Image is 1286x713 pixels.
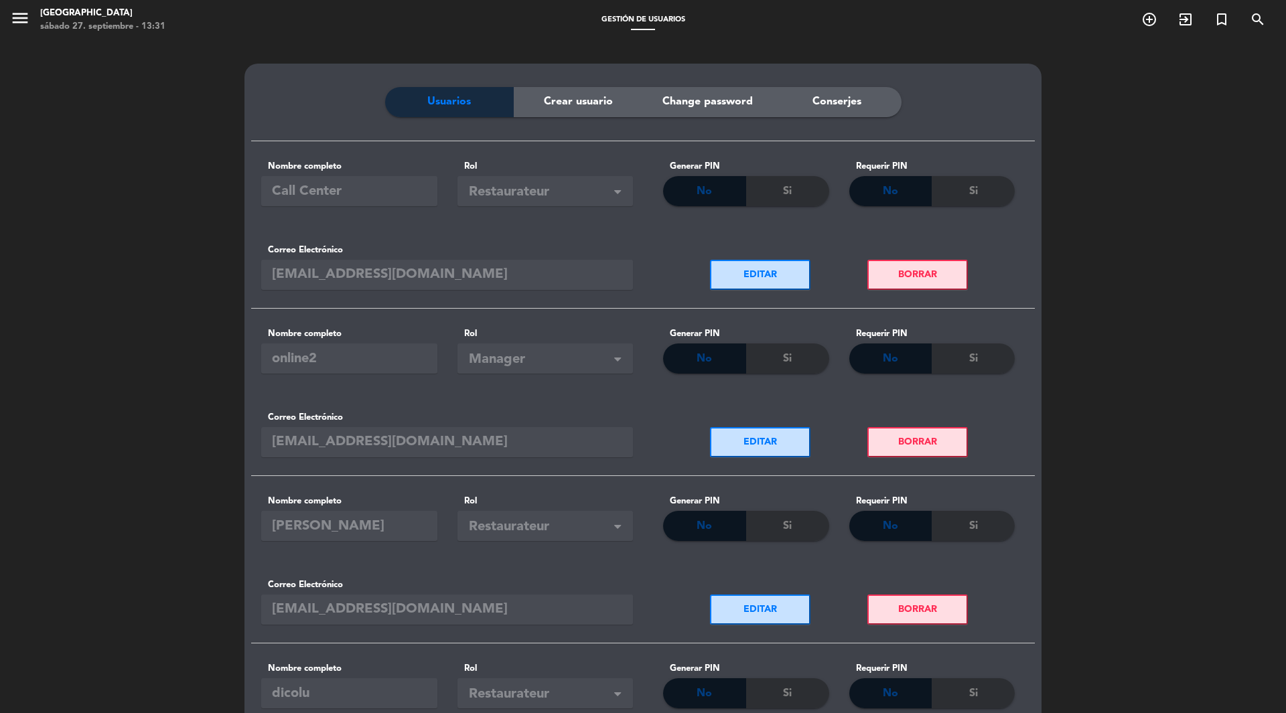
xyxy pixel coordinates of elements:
[261,494,437,508] label: Nombre completo
[469,349,627,371] span: Manager
[783,518,792,535] span: Si
[867,260,968,290] button: BORRAR
[261,243,633,257] label: Correo Electrónico
[261,410,633,424] label: Correo Electrónico
[1141,11,1157,27] i: add_circle_outline
[427,93,471,110] span: Usuarios
[697,183,712,200] span: No
[261,578,633,592] label: Correo Electrónico
[783,685,792,702] span: Si
[261,678,437,708] input: Nombre completo
[10,8,30,28] i: menu
[969,183,978,200] span: Si
[812,93,861,110] span: Conserjes
[849,494,1015,508] div: Requerir PIN
[969,685,978,702] span: Si
[697,685,712,702] span: No
[469,516,627,538] span: Restaurateur
[261,427,633,457] input: Correo Electrónico
[969,518,978,535] span: Si
[783,350,792,368] span: Si
[457,494,634,508] label: Rol
[40,20,165,33] div: sábado 27. septiembre - 13:31
[849,661,1015,676] div: Requerir PIN
[261,595,633,625] input: Correo Electrónico
[261,511,437,541] input: Nombre completo
[261,159,437,173] label: Nombre completo
[544,93,613,110] span: Crear usuario
[663,159,829,173] div: Generar PIN
[697,518,712,535] span: No
[457,661,634,676] label: Rol
[261,176,437,206] input: Nombre completo
[1250,11,1266,27] i: search
[40,7,165,20] div: [GEOGRAPHIC_DATA]
[697,350,712,368] span: No
[710,595,810,625] button: EDITAR
[469,181,627,204] span: Restaurateur
[457,159,634,173] label: Rol
[662,93,753,110] span: Change password
[457,327,634,341] label: Rol
[595,16,692,23] span: Gestión de usuarios
[663,661,829,676] div: Generar PIN
[663,494,829,508] div: Generar PIN
[261,327,437,341] label: Nombre completo
[261,343,437,374] input: Nombre completo
[261,260,633,290] input: Correo Electrónico
[710,260,810,290] button: EDITAR
[1214,11,1230,27] i: turned_in_not
[883,183,898,200] span: No
[1177,11,1194,27] i: exit_to_app
[883,350,898,368] span: No
[867,427,968,457] button: BORRAR
[849,327,1015,341] div: Requerir PIN
[867,595,968,625] button: BORRAR
[969,350,978,368] span: Si
[261,661,437,676] label: Nombre completo
[663,327,829,341] div: Generar PIN
[710,427,810,457] button: EDITAR
[849,159,1015,173] div: Requerir PIN
[783,183,792,200] span: Si
[10,8,30,33] button: menu
[469,684,627,706] span: Restaurateur
[883,685,898,702] span: No
[883,518,898,535] span: No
